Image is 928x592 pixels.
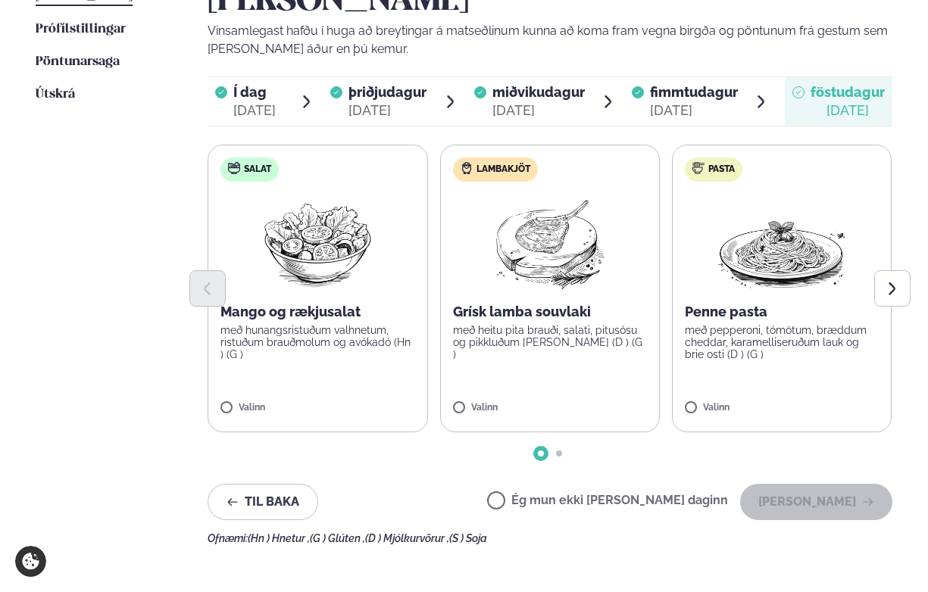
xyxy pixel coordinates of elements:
[461,162,473,174] img: Lamb.svg
[492,101,585,120] div: [DATE]
[208,484,318,520] button: Til baka
[228,162,240,174] img: salad.svg
[685,303,879,321] p: Penne pasta
[36,23,126,36] span: Prófílstillingar
[715,194,848,291] img: Spagetti.png
[476,164,530,176] span: Lambakjöt
[233,83,276,101] span: Í dag
[251,194,385,291] img: Salad.png
[36,86,75,104] a: Útskrá
[36,55,120,68] span: Pöntunarsaga
[244,164,271,176] span: Salat
[708,164,735,176] span: Pasta
[650,101,738,120] div: [DATE]
[220,324,414,360] p: með hunangsristuðum valhnetum, ristuðum brauðmolum og avókadó (Hn ) (G )
[348,84,427,100] span: þriðjudagur
[233,101,276,120] div: [DATE]
[208,22,892,58] p: Vinsamlegast hafðu í huga að breytingar á matseðlinum kunna að koma fram vegna birgða og pöntunum...
[449,532,487,544] span: (S ) Soja
[310,532,365,544] span: (G ) Glúten ,
[208,532,892,544] div: Ofnæmi:
[36,53,120,71] a: Pöntunarsaga
[811,101,885,120] div: [DATE]
[189,270,226,307] button: Previous slide
[36,88,75,101] span: Útskrá
[811,84,885,100] span: föstudagur
[348,101,427,120] div: [DATE]
[483,194,617,291] img: Lamb-Meat.png
[248,532,310,544] span: (Hn ) Hnetur ,
[36,20,126,39] a: Prófílstillingar
[740,484,892,520] button: [PERSON_NAME]
[453,324,647,360] p: með heitu pita brauði, salati, pitusósu og pikkluðum [PERSON_NAME] (D ) (G )
[685,324,879,360] p: með pepperoni, tómötum, bræddum cheddar, karamelliseruðum lauk og brie osti (D ) (G )
[220,303,414,321] p: Mango og rækjusalat
[492,84,585,100] span: miðvikudagur
[453,303,647,321] p: Grísk lamba souvlaki
[650,84,738,100] span: fimmtudagur
[365,532,449,544] span: (D ) Mjólkurvörur ,
[538,450,544,456] span: Go to slide 1
[874,270,911,307] button: Next slide
[15,546,46,577] a: Cookie settings
[556,450,562,456] span: Go to slide 2
[692,162,705,174] img: pasta.svg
